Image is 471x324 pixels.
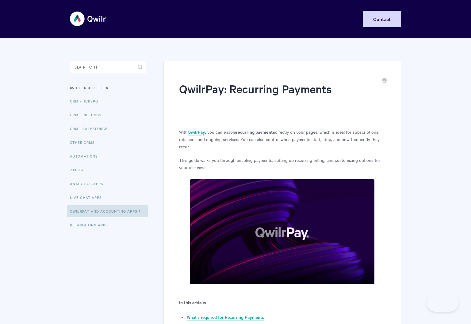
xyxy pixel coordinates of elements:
input: Search [70,61,146,73]
a: Print this Article [382,77,387,84]
a: Zapier [70,164,88,176]
a: CRM - Pipedrive [70,109,107,121]
b: In this article: [179,299,206,305]
p: This guide walks you through enabling payments, setting up recurring billing, and customizing opt... [179,156,385,171]
a: Live Chat Apps [70,191,106,203]
strong: recurring payments [236,128,275,135]
iframe: Toggle Customer Support [427,293,459,312]
a: Automations [70,150,102,162]
h1: QwilrPay: Recurring Payments [179,81,376,107]
a: Retargeting Apps [70,219,113,231]
a: What's required for Recurring Payments [187,314,264,321]
img: Qwilr Help Center [70,7,106,30]
p: With , you can enable directly on your pages, which is ideal for subscriptions, retainers, and on... [179,128,385,150]
a: Analytics Apps [70,177,108,190]
a: Other CRMs [70,136,99,148]
a: CRM - Salesforce [70,122,112,135]
a: Contact [363,11,401,27]
img: file-hBILISBX3B.png [190,179,375,285]
a: QwilrPay [188,129,205,136]
a: QwilrPay and Accounting Apps [67,205,148,217]
h3: Categories [70,82,146,93]
a: CRM - HubSpot [70,95,105,107]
